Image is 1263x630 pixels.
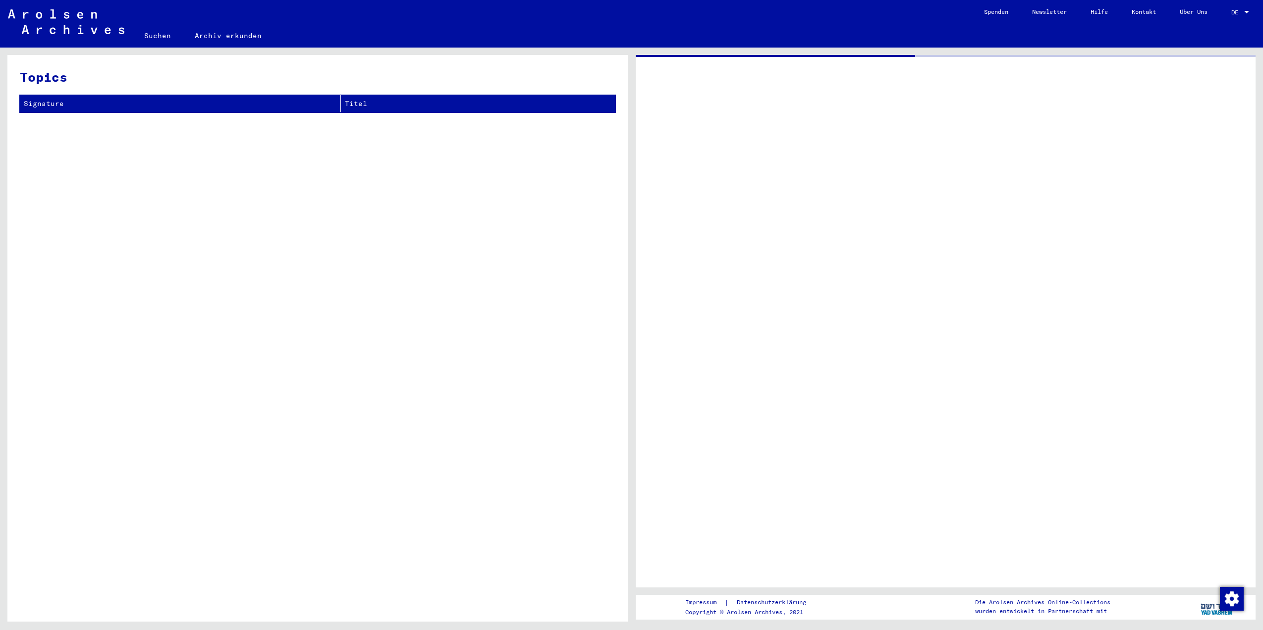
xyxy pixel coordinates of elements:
[1199,594,1236,619] img: yv_logo.png
[20,67,615,87] h3: Topics
[341,95,615,112] th: Titel
[183,24,274,48] a: Archiv erkunden
[1220,587,1244,611] img: Zustimmung ändern
[685,608,818,617] p: Copyright © Arolsen Archives, 2021
[8,9,124,34] img: Arolsen_neg.svg
[975,598,1110,607] p: Die Arolsen Archives Online-Collections
[685,597,818,608] div: |
[1231,9,1242,16] span: DE
[20,95,341,112] th: Signature
[132,24,183,48] a: Suchen
[685,597,724,608] a: Impressum
[729,597,818,608] a: Datenschutzerklärung
[975,607,1110,616] p: wurden entwickelt in Partnerschaft mit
